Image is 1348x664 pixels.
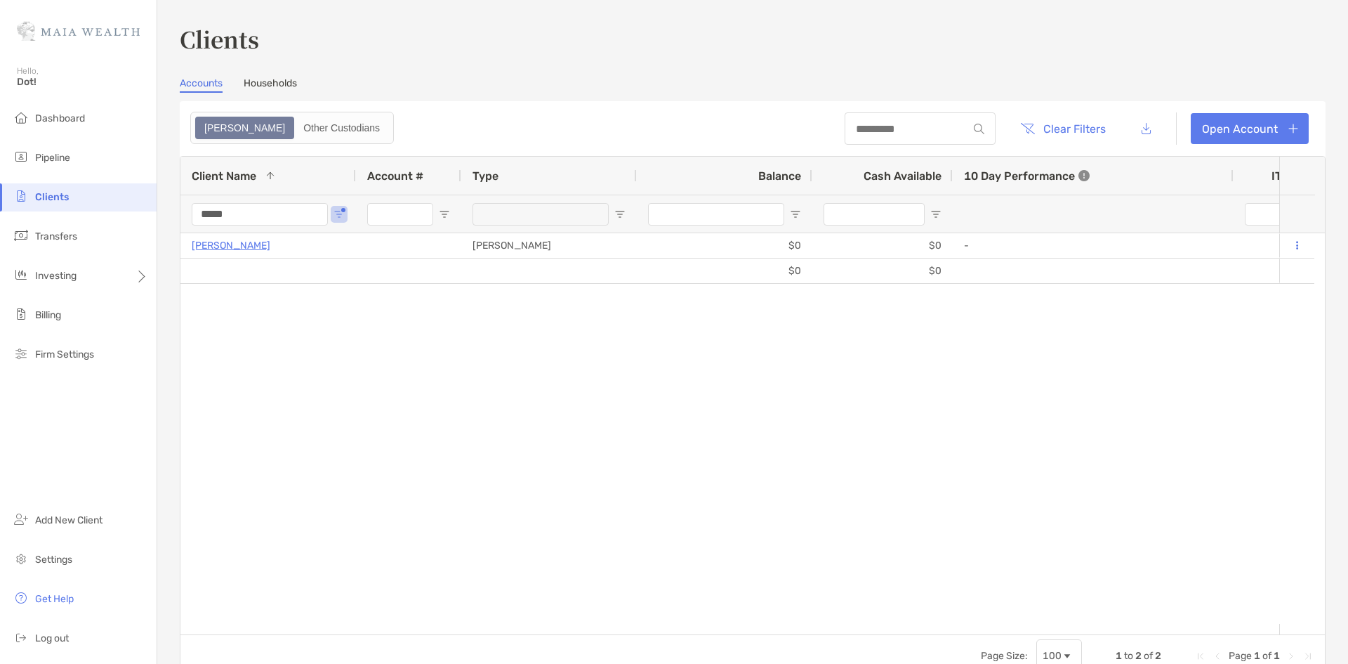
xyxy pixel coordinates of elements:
span: Balance [758,169,801,183]
div: First Page [1195,651,1206,662]
img: settings icon [13,550,29,567]
div: 100 [1043,650,1062,662]
div: 10 Day Performance [964,157,1090,195]
span: 1 [1254,650,1260,662]
span: 1 [1116,650,1122,662]
input: Account # Filter Input [367,203,433,226]
span: of [1262,650,1271,662]
button: Open Filter Menu [333,209,345,220]
span: Billing [35,309,61,321]
input: ITD Filter Input [1245,203,1290,226]
span: 1 [1274,650,1280,662]
span: of [1144,650,1153,662]
input: Client Name Filter Input [192,203,328,226]
div: [PERSON_NAME] [461,233,637,258]
a: Accounts [180,77,223,93]
span: Cash Available [864,169,941,183]
img: billing icon [13,306,29,323]
a: Households [244,77,297,93]
span: Get Help [35,593,74,605]
span: Dashboard [35,112,85,124]
button: Open Filter Menu [614,209,626,220]
input: Cash Available Filter Input [824,203,925,226]
div: Last Page [1302,651,1314,662]
span: 2 [1135,650,1142,662]
span: Clients [35,191,69,203]
span: Page [1229,650,1252,662]
span: Investing [35,270,77,282]
div: $0 [637,233,812,258]
div: Other Custodians [296,118,388,138]
div: segmented control [190,112,394,144]
span: Add New Client [35,514,103,526]
button: Open Filter Menu [439,209,450,220]
div: $0 [637,259,812,283]
img: dashboard icon [13,109,29,126]
button: Open Filter Menu [930,209,941,220]
h3: Clients [180,22,1326,55]
img: investing icon [13,266,29,283]
div: Previous Page [1212,651,1223,662]
button: Open Filter Menu [790,209,801,220]
a: [PERSON_NAME] [192,237,270,254]
div: ITD [1271,169,1307,183]
img: logout icon [13,629,29,646]
div: Next Page [1286,651,1297,662]
img: transfers icon [13,227,29,244]
span: Dot! [17,76,148,88]
span: Firm Settings [35,349,94,360]
img: add_new_client icon [13,511,29,528]
span: Pipeline [35,152,70,164]
img: clients icon [13,188,29,204]
span: Settings [35,554,72,566]
input: Balance Filter Input [648,203,784,226]
img: Zoe Logo [17,6,140,56]
div: $0 [812,259,953,283]
img: get-help icon [13,590,29,606]
div: Zoe [197,118,293,138]
div: - [964,234,1222,257]
a: Open Account [1191,113,1309,144]
span: Log out [35,632,69,644]
span: 2 [1155,650,1161,662]
span: Type [473,169,498,183]
span: to [1124,650,1133,662]
img: firm-settings icon [13,345,29,362]
img: input icon [974,124,984,134]
div: Page Size: [981,650,1028,662]
div: 0% [1234,233,1318,258]
button: Clear Filters [1010,113,1116,144]
span: Client Name [192,169,256,183]
span: Account # [367,169,423,183]
span: Transfers [35,230,77,242]
img: pipeline icon [13,148,29,165]
div: $0 [812,233,953,258]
